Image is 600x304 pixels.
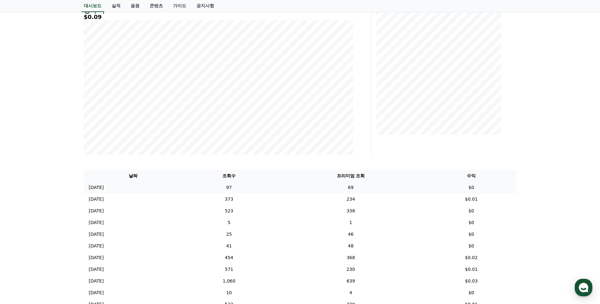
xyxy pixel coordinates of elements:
[426,170,516,182] th: 수익
[275,205,426,217] td: 338
[89,208,104,214] p: [DATE]
[183,217,275,228] td: 5
[183,240,275,252] td: 41
[98,210,105,215] span: 설정
[426,193,516,205] td: $0.01
[183,287,275,299] td: 10
[89,219,104,226] p: [DATE]
[426,228,516,240] td: $0
[426,275,516,287] td: $0.03
[89,254,104,261] p: [DATE]
[426,205,516,217] td: $0
[426,182,516,193] td: $0
[183,205,275,217] td: 523
[275,170,426,182] th: 프리미엄 조회
[275,275,426,287] td: 639
[84,14,353,20] h5: $0.09
[275,182,426,193] td: 69
[89,243,104,249] p: [DATE]
[275,264,426,275] td: 230
[275,287,426,299] td: 4
[275,240,426,252] td: 48
[84,170,183,182] th: 날짜
[183,264,275,275] td: 571
[89,231,104,238] p: [DATE]
[89,289,104,296] p: [DATE]
[426,252,516,264] td: $0.02
[426,240,516,252] td: $0
[183,275,275,287] td: 1,060
[426,287,516,299] td: $0
[183,182,275,193] td: 97
[89,266,104,273] p: [DATE]
[183,252,275,264] td: 454
[82,200,121,216] a: 설정
[275,217,426,228] td: 1
[2,200,42,216] a: 홈
[275,193,426,205] td: 234
[89,196,104,203] p: [DATE]
[89,184,104,191] p: [DATE]
[42,200,82,216] a: 대화
[20,210,24,215] span: 홈
[183,228,275,240] td: 25
[275,252,426,264] td: 368
[183,170,275,182] th: 조회수
[275,228,426,240] td: 46
[426,217,516,228] td: $0
[58,210,65,215] span: 대화
[183,193,275,205] td: 373
[89,278,104,284] p: [DATE]
[426,264,516,275] td: $0.01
